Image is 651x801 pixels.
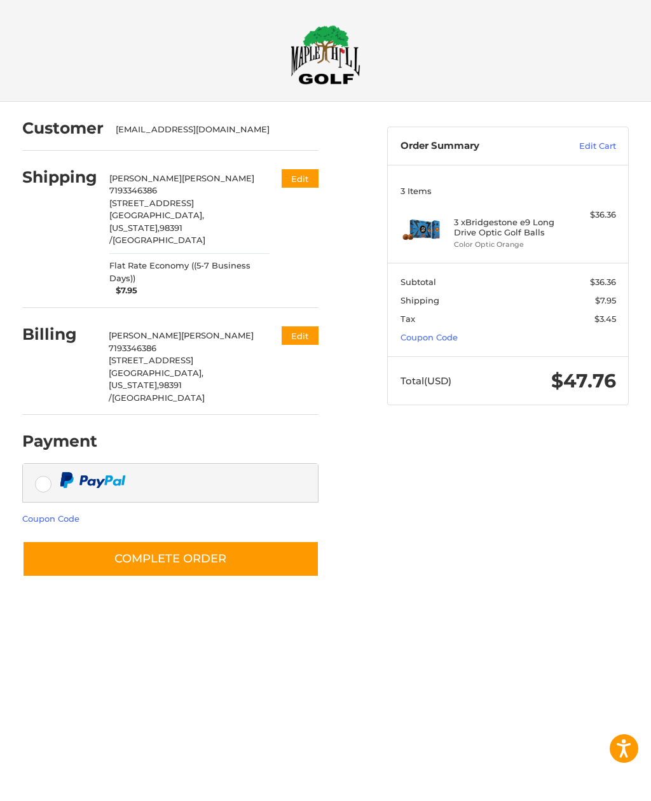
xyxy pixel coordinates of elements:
button: Complete order [22,541,319,577]
span: [PERSON_NAME] [182,173,254,183]
div: $36.36 [562,209,616,221]
span: [PERSON_NAME] [181,330,254,340]
span: [PERSON_NAME] [109,330,181,340]
span: Flat Rate Economy ((5-7 Business Days)) [109,260,270,284]
span: [GEOGRAPHIC_DATA], [109,368,203,378]
span: Total (USD) [401,375,451,387]
h2: Payment [22,431,97,451]
img: PayPal icon [60,472,126,488]
span: [GEOGRAPHIC_DATA] [112,393,205,403]
span: $3.45 [594,314,616,324]
span: [PERSON_NAME] [109,173,182,183]
h2: Shipping [22,167,97,187]
img: Maple Hill Golf [291,25,360,85]
a: Edit Cart [547,140,616,153]
span: [GEOGRAPHIC_DATA] [113,235,205,245]
span: $47.76 [551,369,616,393]
a: Coupon Code [401,332,458,342]
span: [US_STATE], [109,380,159,390]
span: 98391 / [109,380,182,403]
span: [STREET_ADDRESS] [109,198,194,208]
h4: 3 x Bridgestone e9 Long Drive Optic Golf Balls [454,217,559,238]
span: Shipping [401,295,439,305]
button: Edit [282,326,319,345]
h2: Customer [22,118,104,138]
span: 7193346386 [109,185,157,195]
span: Tax [401,314,415,324]
a: Coupon Code [22,513,79,524]
h3: Order Summary [401,140,547,153]
span: [STREET_ADDRESS] [109,355,193,365]
span: [US_STATE], [109,223,160,233]
h3: 3 Items [401,186,616,196]
span: $7.95 [109,284,137,297]
span: $36.36 [590,277,616,287]
li: Color Optic Orange [454,239,559,250]
span: 7193346386 [109,343,156,353]
button: Edit [282,169,319,188]
span: $7.95 [595,295,616,305]
div: [EMAIL_ADDRESS][DOMAIN_NAME] [116,123,306,136]
h2: Billing [22,324,97,344]
span: [GEOGRAPHIC_DATA], [109,210,204,220]
span: Subtotal [401,277,436,287]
